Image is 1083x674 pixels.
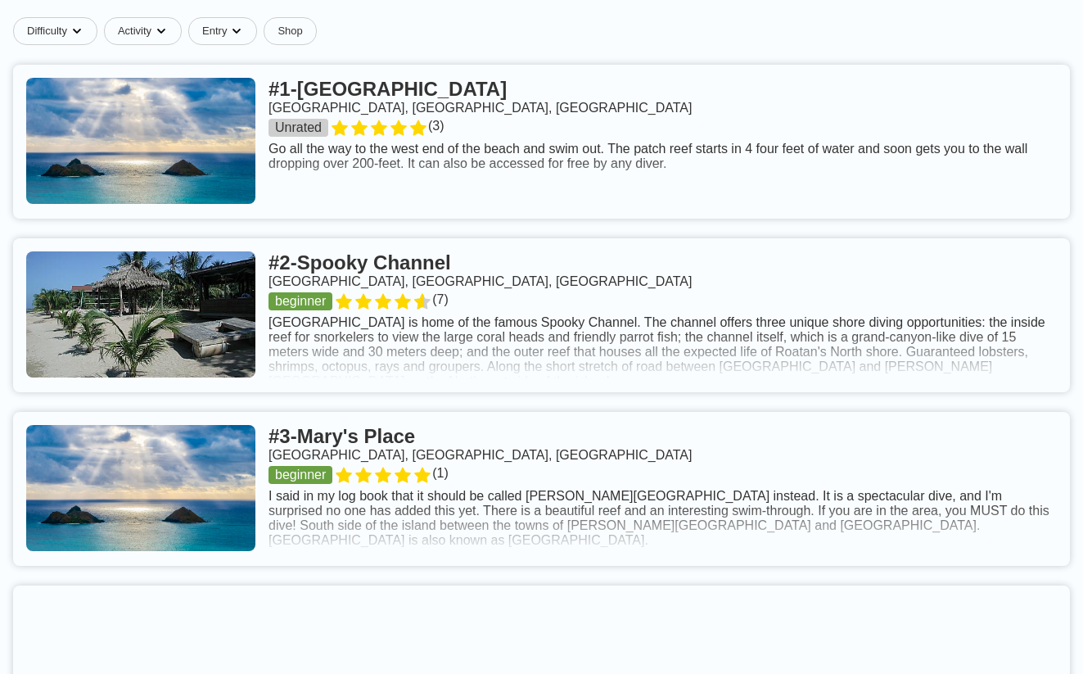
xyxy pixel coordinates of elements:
span: Entry [202,25,227,38]
button: Entrydropdown caret [188,17,264,45]
button: Activitydropdown caret [104,17,188,45]
a: Shop [264,17,316,45]
span: Difficulty [27,25,67,38]
span: Activity [118,25,151,38]
button: Difficultydropdown caret [13,17,104,45]
img: dropdown caret [230,25,243,38]
img: dropdown caret [70,25,83,38]
img: dropdown caret [155,25,168,38]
